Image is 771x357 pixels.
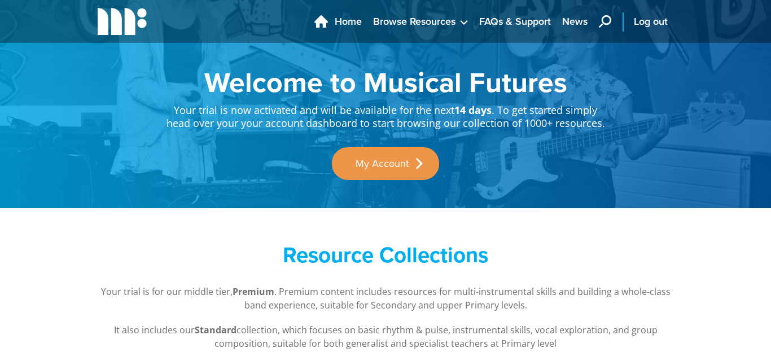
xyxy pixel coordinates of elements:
a: My Account [332,147,439,180]
span: Browse Resources [373,14,455,29]
p: It also includes our collection, which focuses on basic rhythm & pulse, instrumental skills, voca... [98,323,673,350]
strong: Premium [233,285,274,298]
strong: Standard [195,324,236,336]
span: News [562,14,588,29]
p: Your trial is now activated and will be available for the next . To get started simply head over ... [165,96,606,130]
h1: Welcome to Musical Futures [165,68,606,96]
span: FAQs & Support [479,14,551,29]
p: Your trial is for our middle tier, . Premium content includes resources for multi-instrumental sk... [98,285,673,312]
span: Home [335,14,362,29]
strong: 14 days [454,103,492,117]
span: Log out [634,14,668,29]
h2: Resource Collections [165,242,606,268]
